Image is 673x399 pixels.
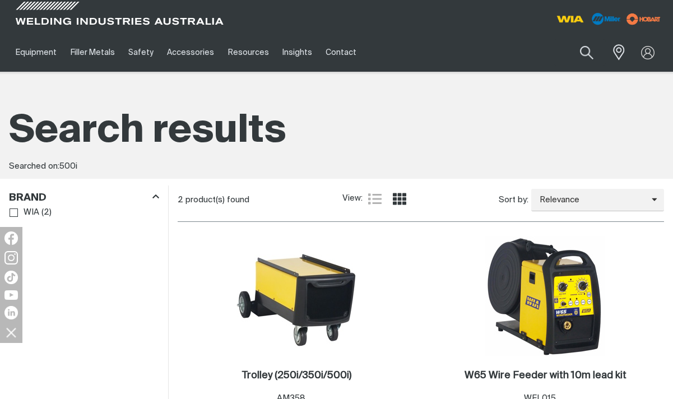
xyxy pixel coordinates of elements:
[160,33,221,72] a: Accessories
[4,231,18,245] img: Facebook
[554,39,606,66] input: Product name or item number...
[24,206,39,219] span: WIA
[342,192,363,205] span: View:
[63,33,121,72] a: Filler Metals
[2,323,21,342] img: hide socials
[242,369,351,382] a: Trolley (250i/350i/500i)
[9,185,159,221] aside: Filters
[178,194,342,206] div: 2
[178,185,664,214] section: Product list controls
[4,251,18,265] img: Instagram
[41,206,52,219] span: ( 2 )
[568,39,606,66] button: Search products
[9,190,159,205] div: Brand
[10,205,39,220] a: WIA
[4,271,18,284] img: TikTok
[9,160,664,173] div: Searched on:
[185,196,249,204] span: product(s) found
[319,33,363,72] a: Contact
[221,33,276,72] a: Resources
[276,33,319,72] a: Insights
[59,162,77,170] span: 500i
[465,370,626,381] h2: W65 Wire Feeder with 10m lead kit
[4,306,18,319] img: LinkedIn
[499,194,528,207] span: Sort by:
[623,11,664,27] img: miller
[485,236,605,356] img: W65 Wire Feeder with 10m lead kit
[122,33,160,72] a: Safety
[9,33,63,72] a: Equipment
[465,369,626,382] a: W65 Wire Feeder with 10m lead kit
[9,192,47,205] h3: Brand
[9,33,500,72] nav: Main
[4,290,18,300] img: YouTube
[531,194,652,207] span: Relevance
[10,205,159,220] ul: Brand
[242,370,351,381] h2: Trolley (250i/350i/500i)
[9,106,664,156] h1: Search results
[368,192,382,206] a: List view
[236,236,356,356] img: Trolley (250i/350i/500i)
